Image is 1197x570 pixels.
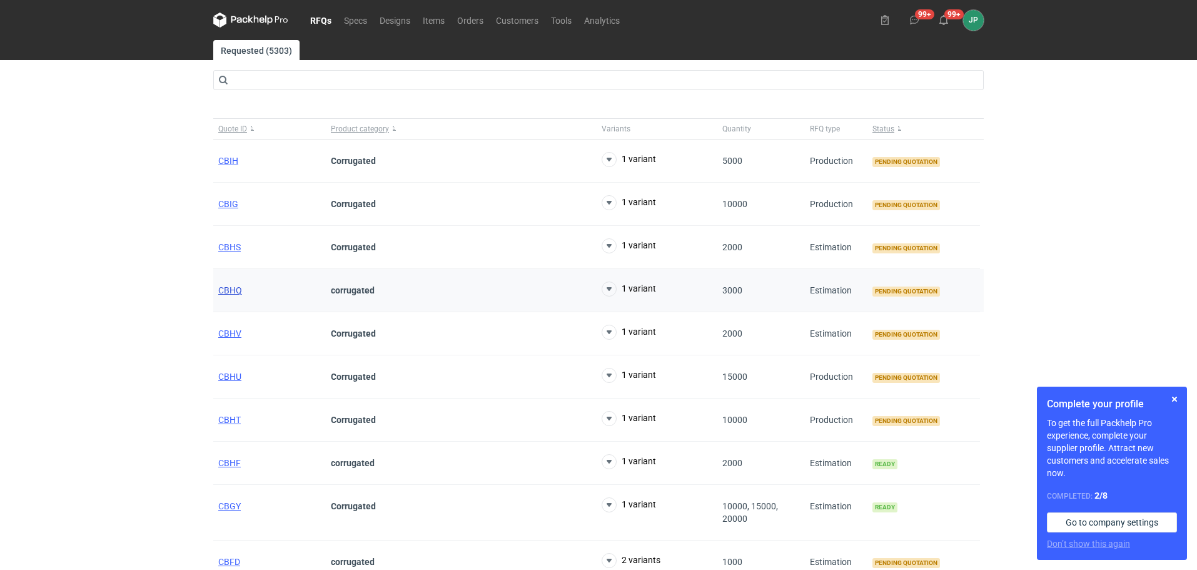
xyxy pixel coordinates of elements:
[602,325,656,340] button: 1 variant
[331,415,376,425] strong: Corrugated
[602,195,656,210] button: 1 variant
[213,40,300,60] a: Requested (5303)
[373,13,417,28] a: Designs
[304,13,338,28] a: RFQs
[963,10,984,31] button: JP
[872,124,894,134] span: Status
[1047,489,1177,502] div: Completed:
[872,558,940,568] span: Pending quotation
[218,199,238,209] a: CBIG
[218,242,241,252] a: CBHS
[805,140,867,183] div: Production
[722,156,742,166] span: 5000
[338,13,373,28] a: Specs
[602,497,656,512] button: 1 variant
[218,415,241,425] a: CBHT
[722,328,742,338] span: 2000
[578,13,626,28] a: Analytics
[602,124,630,134] span: Variants
[872,200,940,210] span: Pending quotation
[331,124,389,134] span: Product category
[872,287,940,297] span: Pending quotation
[331,557,375,567] strong: corrugated
[218,501,241,511] a: CBGY
[805,485,867,541] div: Estimation
[331,199,376,209] strong: Corrugated
[722,285,742,295] span: 3000
[545,13,578,28] a: Tools
[904,10,924,30] button: 99+
[805,442,867,485] div: Estimation
[805,399,867,442] div: Production
[1047,397,1177,412] h1: Complete your profile
[934,10,954,30] button: 99+
[218,557,240,567] a: CBFD
[872,243,940,253] span: Pending quotation
[805,183,867,226] div: Production
[602,238,656,253] button: 1 variant
[331,285,375,295] strong: corrugated
[1094,491,1108,501] strong: 2 / 8
[331,501,376,511] strong: Corrugated
[872,330,940,340] span: Pending quotation
[872,416,940,426] span: Pending quotation
[722,458,742,468] span: 2000
[1167,392,1182,407] button: Skip for now
[1047,512,1177,532] a: Go to company settings
[602,411,656,426] button: 1 variant
[722,199,747,209] span: 10000
[331,328,376,338] strong: Corrugated
[213,119,326,139] button: Quote ID
[722,415,747,425] span: 10000
[213,13,288,28] svg: Packhelp Pro
[331,242,376,252] strong: Corrugated
[451,13,490,28] a: Orders
[805,312,867,355] div: Estimation
[331,458,375,468] strong: corrugated
[1047,417,1177,479] p: To get the full Packhelp Pro experience, complete your supplier profile. Attract new customers an...
[872,373,940,383] span: Pending quotation
[218,372,241,382] a: CBHU
[872,502,897,512] span: Ready
[963,10,984,31] div: Justyna Powała
[867,119,980,139] button: Status
[722,501,778,524] span: 10000, 15000, 20000
[805,355,867,399] div: Production
[602,282,656,297] button: 1 variant
[602,152,656,167] button: 1 variant
[722,557,742,567] span: 1000
[872,459,897,469] span: Ready
[331,372,376,382] strong: Corrugated
[602,368,656,383] button: 1 variant
[602,454,656,469] button: 1 variant
[810,124,840,134] span: RFQ type
[218,285,242,295] a: CBHQ
[490,13,545,28] a: Customers
[331,156,376,166] strong: Corrugated
[805,269,867,312] div: Estimation
[1047,537,1130,550] button: Don’t show this again
[722,372,747,382] span: 15000
[326,119,597,139] button: Product category
[218,124,247,134] span: Quote ID
[218,156,238,166] a: CBIH
[872,157,940,167] span: Pending quotation
[722,124,751,134] span: Quantity
[722,242,742,252] span: 2000
[218,458,241,468] a: CBHF
[805,226,867,269] div: Estimation
[602,553,660,568] button: 2 variants
[417,13,451,28] a: Items
[218,328,241,338] a: CBHV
